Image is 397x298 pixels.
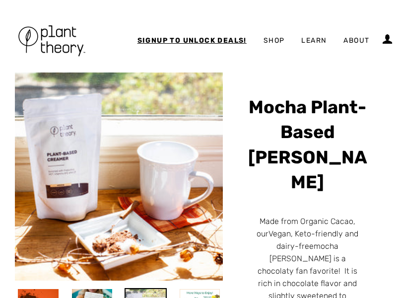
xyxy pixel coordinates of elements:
[294,28,334,54] a: Learn
[15,73,223,281] img: Mocha Plant-Based Creamer
[245,95,370,195] h1: Mocha Plant-Based [PERSON_NAME]
[256,28,292,54] a: Shop
[336,28,377,54] a: About
[15,7,89,73] img: Plant Theory
[268,229,358,251] span: Vegan, Keto-friendly and dairy-free
[130,28,254,54] a: Signup to Unlock Deals!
